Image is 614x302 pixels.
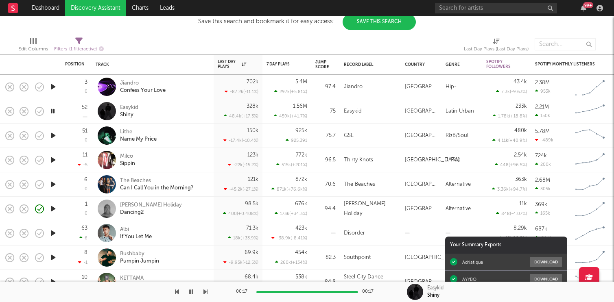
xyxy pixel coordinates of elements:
div: [GEOGRAPHIC_DATA] [405,82,437,92]
div: Spotify Followers [486,59,515,69]
div: 84.8 [315,277,336,287]
div: 480k [514,128,527,133]
div: 2.21M [535,104,549,110]
div: Easykid [344,106,362,116]
a: AlbiIf You Let Me [120,226,152,241]
svg: Chart title [572,223,608,243]
svg: Chart title [572,199,608,219]
div: 69.9k [245,250,258,255]
div: Confess Your Love [120,87,166,94]
div: 1.78k ( +18.8 % ) [493,113,527,119]
div: 11 [83,152,87,158]
div: 00:17 [362,287,378,297]
div: 97.4 [315,82,336,92]
div: 11k [519,201,527,206]
div: 925,391 [286,138,307,143]
div: 150k [535,113,550,118]
div: 2.68M [535,178,550,183]
div: Edit Columns [18,44,48,54]
div: 1 [85,202,87,207]
button: Download [530,257,562,267]
div: [GEOGRAPHIC_DATA] [405,277,437,287]
div: Track [96,62,205,67]
div: 848 ( -4.07 % ) [496,211,527,216]
div: [PERSON_NAME] Holiday [344,199,397,219]
div: 0 [85,89,87,94]
button: 99+ [581,5,586,11]
div: Genre [446,62,474,67]
div: 328k [247,104,258,109]
div: 48.4k ( +17.3 % ) [224,113,258,119]
div: 1.56M [293,104,307,109]
div: 0 [85,138,87,143]
div: 71.3k [246,226,258,231]
div: 173k ( +34.3 % ) [275,211,307,216]
div: 297k ( +5.81 % ) [274,89,307,94]
div: 8 [84,250,87,255]
div: 52 [82,105,87,110]
div: 165k [535,211,550,216]
div: 953k [535,89,551,94]
div: 51 [82,128,87,134]
div: -38.9k ( -8.41 % ) [271,235,307,241]
div: 63 [81,226,87,231]
a: MilcoSippin [120,153,135,167]
div: 94.4 [315,204,336,214]
div: 233k [516,104,527,109]
div: 45 ( -98.3 % ) [499,235,527,241]
div: Sippin [120,160,135,167]
div: Last Day Plays [218,59,246,69]
a: BushbabyPumpin Jumpin [120,250,159,265]
div: 6 [79,235,87,241]
div: Thirty Knots [344,155,373,165]
div: Spotify Monthly Listeners [535,62,596,67]
div: 150k [247,128,258,133]
div: 5.78M [535,129,550,134]
div: 99 + [583,2,593,8]
div: 0 [85,211,87,216]
div: 3.36k ( +94.7 % ) [492,187,527,192]
div: -9.95k ( -12.5 % ) [223,260,258,265]
div: 2.38M [535,80,550,85]
div: 75.7 [315,131,336,141]
a: JiandroConfess Your Love [120,80,166,94]
div: 2.54k [514,152,527,158]
div: Lithe [120,128,157,136]
div: 687k [535,226,547,232]
div: Albi [120,226,152,233]
div: Alternative [446,204,471,214]
div: Last Day Plays (Last Day Plays) [464,44,529,54]
button: Save This Search [343,14,416,30]
div: -17.4k ( -10.4 % ) [223,138,258,143]
div: 702k [247,79,258,85]
svg: Chart title [572,126,608,146]
div: Record Label [344,62,393,67]
div: 43.4k [513,79,527,85]
div: 515k ( +201 % ) [276,162,307,167]
div: KETTAMA [120,275,146,282]
div: 369k [535,202,547,207]
div: R&B/Soul [446,131,468,141]
div: [GEOGRAPHIC_DATA] [405,131,437,141]
div: [GEOGRAPHIC_DATA] [405,204,437,214]
div: 363k [515,177,527,182]
div: -1 [78,260,87,265]
div: Save this search and bookmark it for easy access: [198,18,416,24]
div: Steel City Dance Discs [344,272,397,292]
div: [GEOGRAPHIC_DATA] [405,253,460,263]
div: [GEOGRAPHIC_DATA] [405,155,460,165]
div: 88.3k [535,235,552,240]
svg: Chart title [572,174,608,195]
div: 7 Day Plays [267,62,295,67]
div: Dancing2 [120,209,182,216]
div: 448 ( +96.5 % ) [495,162,527,167]
div: 538k [295,274,307,280]
div: Last Day Plays (Last Day Plays) [464,34,529,58]
div: 121k [248,177,258,182]
div: Southpoint [344,253,371,263]
div: Easykid [427,285,444,292]
div: Can I Call You in the Morning? [120,185,193,192]
div: Latin Urban [446,106,474,116]
div: 200k [535,162,551,167]
div: 724k [535,153,547,159]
